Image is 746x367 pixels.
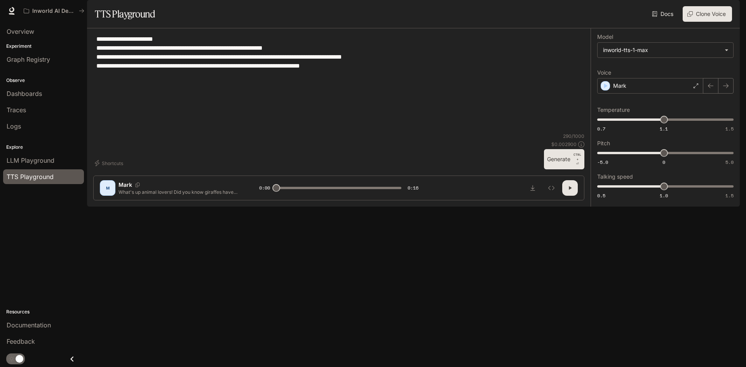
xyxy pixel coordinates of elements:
[725,125,734,132] span: 1.5
[603,46,721,54] div: inworld-tts-1-max
[20,3,88,19] button: All workspaces
[613,82,626,90] p: Mark
[544,180,559,196] button: Inspect
[597,125,605,132] span: 0.7
[683,6,732,22] button: Clone Voice
[525,180,540,196] button: Download audio
[660,192,668,199] span: 1.0
[95,6,155,22] h1: TTS Playground
[597,107,630,113] p: Temperature
[573,152,581,162] p: CTRL +
[259,184,270,192] span: 0:00
[597,174,633,179] p: Talking speed
[119,189,241,195] p: What's up animal lovers! Did you know giraffes have the same number of neck vertebrae as humans? ...
[32,8,76,14] p: Inworld AI Demos
[597,70,611,75] p: Voice
[598,43,733,57] div: inworld-tts-1-max
[725,192,734,199] span: 1.5
[597,34,613,40] p: Model
[597,159,608,165] span: -5.0
[650,6,676,22] a: Docs
[597,192,605,199] span: 0.5
[132,183,143,187] button: Copy Voice ID
[597,141,610,146] p: Pitch
[119,181,132,189] p: Mark
[101,182,114,194] div: M
[660,125,668,132] span: 1.1
[662,159,665,165] span: 0
[573,152,581,166] p: ⏎
[93,157,126,169] button: Shortcuts
[408,184,418,192] span: 0:16
[725,159,734,165] span: 5.0
[544,149,584,169] button: GenerateCTRL +⏎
